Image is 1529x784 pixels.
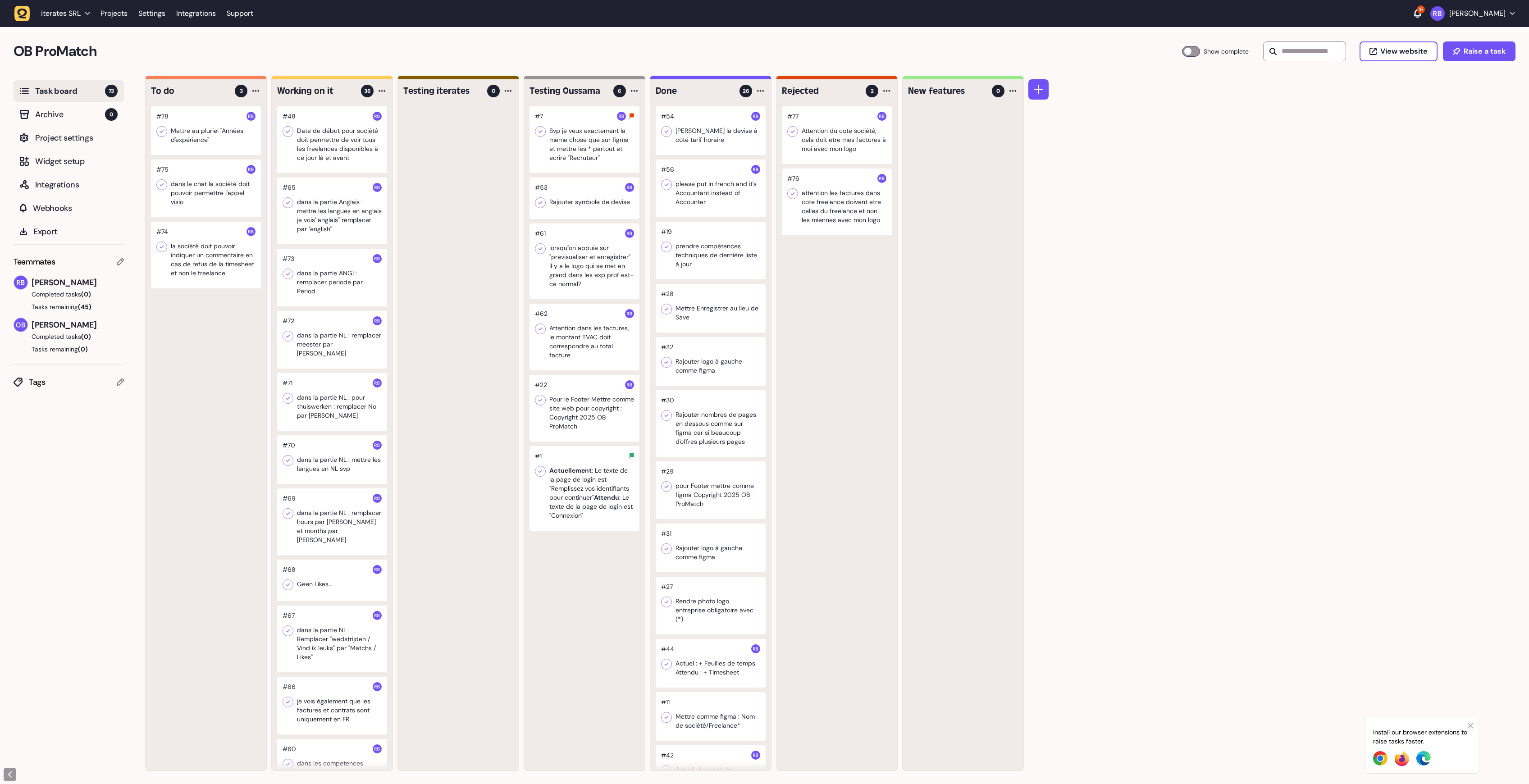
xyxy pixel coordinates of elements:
[1395,751,1409,766] img: Firefox Extension
[1430,6,1515,21] button: [PERSON_NAME]
[35,155,118,168] span: Widget setup
[14,174,124,196] button: Integrations
[908,85,986,97] h4: New features
[751,165,760,174] img: Rodolphe Balay
[373,441,382,450] img: Rodolphe Balay
[617,112,626,121] img: Rodolphe Balay
[41,9,81,18] span: iterates SRL
[14,104,124,125] button: Archive0
[373,744,382,753] img: Rodolphe Balay
[1204,46,1249,57] span: Show complete
[246,227,256,236] img: Rodolphe Balay
[1380,48,1428,55] span: View website
[105,85,118,97] span: 73
[492,87,495,95] span: 0
[35,85,105,97] span: Task board
[625,183,634,192] img: Rodolphe Balay
[373,682,382,691] img: Rodolphe Balay
[176,5,216,22] a: Integrations
[14,255,55,268] span: Teammates
[100,5,128,22] a: Projects
[625,229,634,238] img: Rodolphe Balay
[81,290,91,298] span: (0)
[1360,41,1438,61] button: View website
[625,380,634,389] img: Rodolphe Balay
[14,41,1182,62] h2: OB ProMatch
[1443,41,1515,61] button: Raise a task
[1373,728,1471,746] p: Install our browser extensions to raise tasks faster.
[364,87,371,95] span: 36
[32,276,124,289] span: [PERSON_NAME]
[78,345,88,353] span: (0)
[14,332,117,341] button: Completed tasks(0)
[14,197,124,219] button: Webhooks
[33,202,118,214] span: Webhooks
[33,225,118,238] span: Export
[996,87,1000,95] span: 0
[1373,751,1388,766] img: Chrome Extension
[373,112,382,121] img: Rodolphe Balay
[618,87,621,95] span: 6
[373,254,382,263] img: Rodolphe Balay
[373,316,382,325] img: Rodolphe Balay
[14,318,27,332] img: Oussama Bahassou
[14,80,124,102] button: Task board73
[240,87,243,95] span: 3
[78,303,91,311] span: (45)
[871,87,874,95] span: 2
[35,132,118,144] span: Project settings
[29,376,117,388] span: Tags
[751,751,760,760] img: Rodolphe Balay
[14,290,117,299] button: Completed tasks(0)
[403,85,481,97] h4: Testing iterates
[14,150,124,172] button: Widget setup
[656,85,733,97] h4: Done
[373,565,382,574] img: Rodolphe Balay
[151,85,228,97] h4: To do
[246,112,256,121] img: Rodolphe Balay
[14,221,124,242] button: Export
[373,494,382,503] img: Rodolphe Balay
[1417,5,1425,14] div: 16
[751,112,760,121] img: Rodolphe Balay
[1449,9,1506,18] p: [PERSON_NAME]
[35,178,118,191] span: Integrations
[32,319,124,331] span: [PERSON_NAME]
[625,309,634,318] img: Rodolphe Balay
[877,174,886,183] img: Rodolphe Balay
[14,127,124,149] button: Project settings
[35,108,105,121] span: Archive
[743,87,749,95] span: 26
[14,302,124,311] button: Tasks remaining(45)
[877,112,886,121] img: Rodolphe Balay
[529,85,607,97] h4: Testing Oussama
[105,108,118,121] span: 0
[14,5,95,22] button: iterates SRL
[81,333,91,341] span: (0)
[277,85,355,97] h4: Working on it
[373,378,382,387] img: Rodolphe Balay
[373,183,382,192] img: Rodolphe Balay
[373,611,382,620] img: Rodolphe Balay
[1416,751,1431,766] img: Edge Extension
[1464,48,1506,55] span: Raise a task
[14,345,124,354] button: Tasks remaining(0)
[227,9,253,18] a: Support
[138,5,165,22] a: Settings
[751,644,760,653] img: Rodolphe Balay
[782,85,859,97] h4: Rejected
[1487,742,1524,779] iframe: LiveChat chat widget
[1430,6,1445,21] img: Rodolphe Balay
[246,165,256,174] img: Rodolphe Balay
[14,276,27,289] img: Rodolphe Balay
